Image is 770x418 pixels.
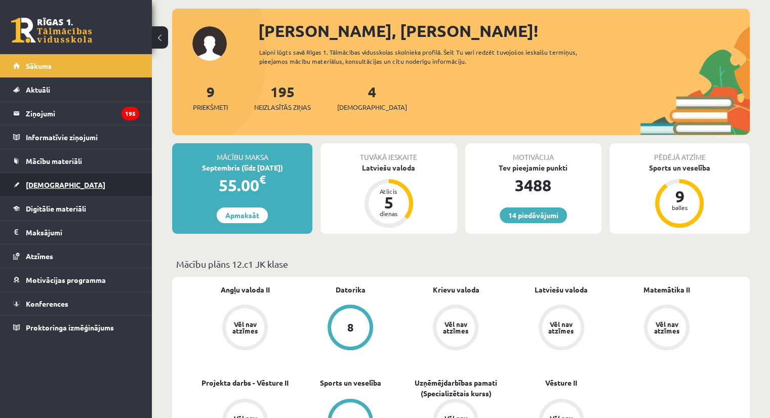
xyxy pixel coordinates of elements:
div: [PERSON_NAME], [PERSON_NAME]! [258,19,750,43]
a: 14 piedāvājumi [500,207,567,223]
span: [DEMOGRAPHIC_DATA] [337,102,407,112]
div: 8 [347,322,354,333]
legend: Ziņojumi [26,102,139,125]
div: Pēdējā atzīme [610,143,750,162]
div: Vēl nav atzīmes [653,321,681,334]
legend: Maksājumi [26,221,139,244]
div: Septembris (līdz [DATE]) [172,162,312,173]
a: [DEMOGRAPHIC_DATA] [13,173,139,196]
a: Aktuāli [13,78,139,101]
span: Sākums [26,61,52,70]
div: 3488 [465,173,601,197]
a: Vēl nav atzīmes [403,305,508,352]
a: Informatīvie ziņojumi [13,126,139,149]
a: Krievu valoda [432,284,479,295]
span: Neizlasītās ziņas [254,102,311,112]
a: Rīgas 1. Tālmācības vidusskola [11,18,92,43]
span: Digitālie materiāli [26,204,86,213]
div: 5 [374,194,404,211]
a: Mācību materiāli [13,149,139,173]
div: Tuvākā ieskaite [320,143,457,162]
a: 4[DEMOGRAPHIC_DATA] [337,82,407,112]
div: Vēl nav atzīmes [547,321,576,334]
span: Proktoringa izmēģinājums [26,323,114,332]
div: Motivācija [465,143,601,162]
span: [DEMOGRAPHIC_DATA] [26,180,105,189]
div: Latviešu valoda [320,162,457,173]
a: Datorika [336,284,366,295]
span: Atzīmes [26,252,53,261]
i: 195 [121,107,139,120]
a: Vēl nav atzīmes [614,305,719,352]
div: 55.00 [172,173,312,197]
div: Mācību maksa [172,143,312,162]
div: Tev pieejamie punkti [465,162,601,173]
span: Priekšmeti [193,102,228,112]
span: Mācību materiāli [26,156,82,165]
div: Atlicis [374,188,404,194]
a: Ziņojumi195 [13,102,139,125]
a: Vēl nav atzīmes [509,305,614,352]
a: Vēl nav atzīmes [192,305,298,352]
a: Latviešu valoda Atlicis 5 dienas [320,162,457,229]
a: Atzīmes [13,244,139,268]
a: Maksājumi [13,221,139,244]
p: Mācību plāns 12.c1 JK klase [176,257,746,271]
a: Sports un veselība 9 balles [610,162,750,229]
a: Sākums [13,54,139,77]
div: Sports un veselība [610,162,750,173]
a: Matemātika II [643,284,690,295]
a: Apmaksāt [217,207,268,223]
span: € [259,172,266,187]
a: Uzņēmējdarbības pamati (Specializētais kurss) [403,378,508,399]
a: Konferences [13,292,139,315]
a: 9Priekšmeti [193,82,228,112]
span: Aktuāli [26,85,50,94]
div: Laipni lūgts savā Rīgas 1. Tālmācības vidusskolas skolnieka profilā. Šeit Tu vari redzēt tuvojošo... [259,48,606,66]
div: 9 [664,188,695,204]
div: dienas [374,211,404,217]
a: Proktoringa izmēģinājums [13,316,139,339]
legend: Informatīvie ziņojumi [26,126,139,149]
a: Angļu valoda II [221,284,270,295]
a: 8 [298,305,403,352]
div: Vēl nav atzīmes [441,321,470,334]
span: Motivācijas programma [26,275,106,284]
a: Motivācijas programma [13,268,139,291]
span: Konferences [26,299,68,308]
a: Vēsture II [545,378,577,388]
div: Vēl nav atzīmes [231,321,259,334]
a: 195Neizlasītās ziņas [254,82,311,112]
a: Projekta darbs - Vēsture II [201,378,289,388]
div: balles [664,204,695,211]
a: Latviešu valoda [535,284,588,295]
a: Sports un veselība [320,378,381,388]
a: Digitālie materiāli [13,197,139,220]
